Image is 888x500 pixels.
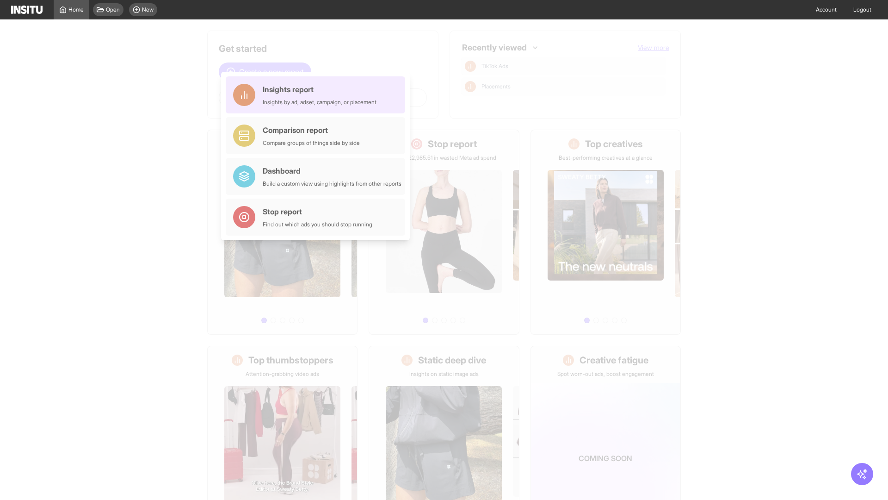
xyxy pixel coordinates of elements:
[263,84,376,95] div: Insights report
[263,206,372,217] div: Stop report
[263,99,376,106] div: Insights by ad, adset, campaign, or placement
[263,221,372,228] div: Find out which ads you should stop running
[11,6,43,14] img: Logo
[263,139,360,147] div: Compare groups of things side by side
[263,125,360,136] div: Comparison report
[142,6,154,13] span: New
[263,165,401,176] div: Dashboard
[263,180,401,187] div: Build a custom view using highlights from other reports
[106,6,120,13] span: Open
[68,6,84,13] span: Home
